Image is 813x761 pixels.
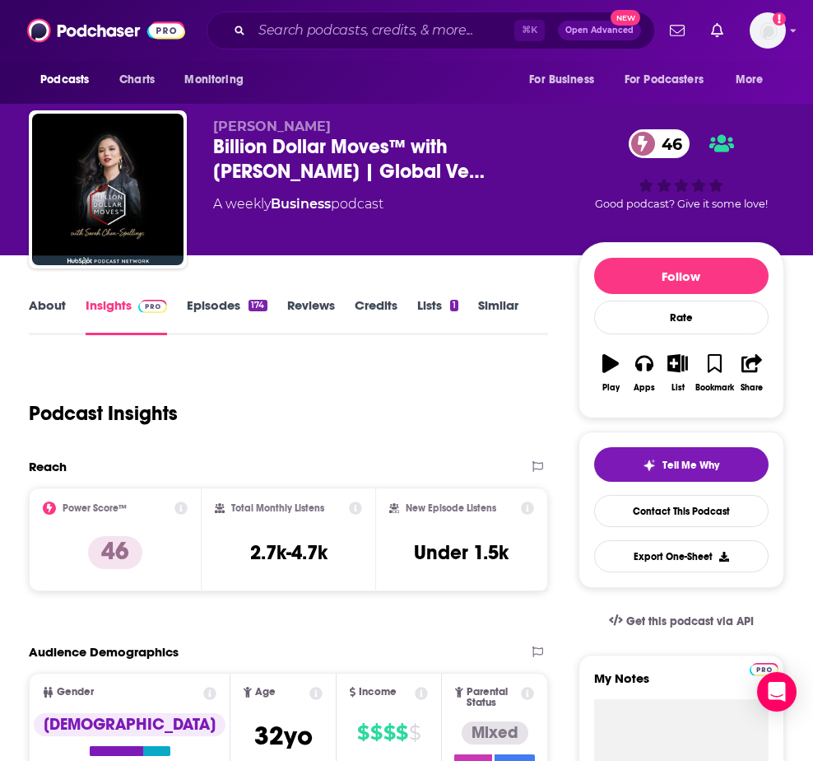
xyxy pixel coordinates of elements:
span: $ [370,720,382,746]
label: My Notes [594,670,769,699]
a: InsightsPodchaser Pro [86,297,167,335]
h2: Audience Demographics [29,644,179,660]
button: Bookmark [695,343,735,403]
span: $ [357,720,369,746]
button: open menu [29,64,110,96]
img: Podchaser Pro [750,663,778,676]
div: Play [602,383,620,393]
span: Income [359,687,397,698]
span: 46 [645,129,690,158]
a: Show notifications dropdown [704,16,730,44]
a: About [29,297,66,335]
span: Parental Status [467,687,518,708]
svg: Add a profile image [773,12,786,26]
a: Credits [355,297,397,335]
div: List [671,383,685,393]
a: Show notifications dropdown [663,16,691,44]
button: Share [735,343,769,403]
span: Open Advanced [565,26,634,35]
div: Mixed [462,721,528,745]
span: [PERSON_NAME] [213,119,331,134]
h2: Total Monthly Listens [231,502,324,514]
button: Open AdvancedNew [558,21,641,40]
span: Get this podcast via API [626,614,754,628]
button: Apps [628,343,662,403]
img: tell me why sparkle [643,459,656,472]
span: Monitoring [184,68,243,91]
button: open menu [173,64,264,96]
span: More [736,68,764,91]
div: 174 [249,300,267,311]
span: Podcasts [40,68,89,91]
button: Show profile menu [750,12,786,49]
span: Age [255,687,276,698]
span: Logged in as Isla [750,12,786,49]
span: New [611,10,640,26]
button: Export One-Sheet [594,540,769,572]
span: $ [383,720,395,746]
button: tell me why sparkleTell Me Why [594,447,769,482]
button: open menu [518,64,615,96]
div: Search podcasts, credits, & more... [207,12,655,49]
a: Get this podcast via API [596,601,767,642]
span: Charts [119,68,155,91]
div: Apps [634,383,655,393]
button: Play [594,343,628,403]
div: Share [741,383,763,393]
h3: 2.7k-4.7k [250,540,328,565]
span: 32 yo [254,720,313,752]
h2: Power Score™ [63,502,127,514]
a: Charts [109,64,165,96]
img: Billion Dollar Moves™ with Sarah Chen-Spellings | Global Venture Capital [32,114,184,265]
img: User Profile [750,12,786,49]
input: Search podcasts, credits, & more... [252,17,514,44]
h3: Under 1.5k [414,540,509,565]
span: Gender [57,687,94,698]
a: Lists1 [417,297,458,335]
span: For Podcasters [625,68,704,91]
div: Rate [594,301,769,334]
div: [DEMOGRAPHIC_DATA] [34,713,225,736]
button: List [661,343,695,403]
img: Podchaser - Follow, Share and Rate Podcasts [27,15,185,46]
span: ⌘ K [514,20,545,41]
button: Follow [594,258,769,294]
div: A weekly podcast [213,194,383,214]
span: Tell Me Why [662,459,719,472]
h2: Reach [29,459,67,474]
h2: New Episode Listens [406,502,496,514]
p: 46 [88,536,142,569]
button: open menu [724,64,784,96]
a: Contact This Podcast [594,495,769,527]
h1: Podcast Insights [29,401,178,426]
a: Reviews [287,297,335,335]
button: open menu [614,64,727,96]
span: $ [409,720,420,746]
div: 46Good podcast? Give it some love! [578,119,784,221]
a: Pro website [750,661,778,676]
span: Good podcast? Give it some love! [595,198,768,210]
a: Similar [478,297,518,335]
a: Episodes174 [187,297,267,335]
span: For Business [529,68,594,91]
img: Podchaser Pro [138,300,167,313]
span: $ [396,720,407,746]
div: Bookmark [695,383,734,393]
div: Open Intercom Messenger [757,672,797,712]
a: 46 [629,129,690,158]
div: 1 [450,300,458,311]
a: Business [271,196,331,212]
